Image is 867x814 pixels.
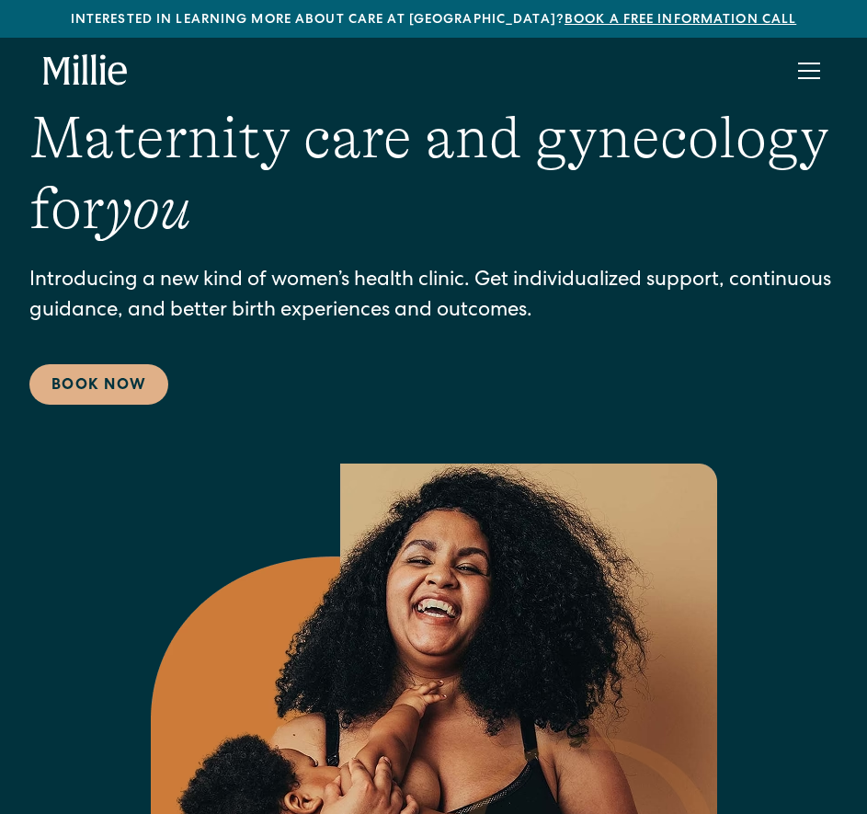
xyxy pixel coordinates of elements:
a: home [43,54,128,87]
div: menu [787,49,824,93]
div: Interested in learning more about care at [GEOGRAPHIC_DATA]? [29,11,838,30]
a: Book Now [29,364,168,405]
h1: Maternity care and gynecology for [29,103,838,245]
em: you [105,176,191,242]
a: Book a free information call [565,14,796,27]
p: Introducing a new kind of women’s health clinic. Get individualized support, continuous guidance,... [29,267,838,327]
